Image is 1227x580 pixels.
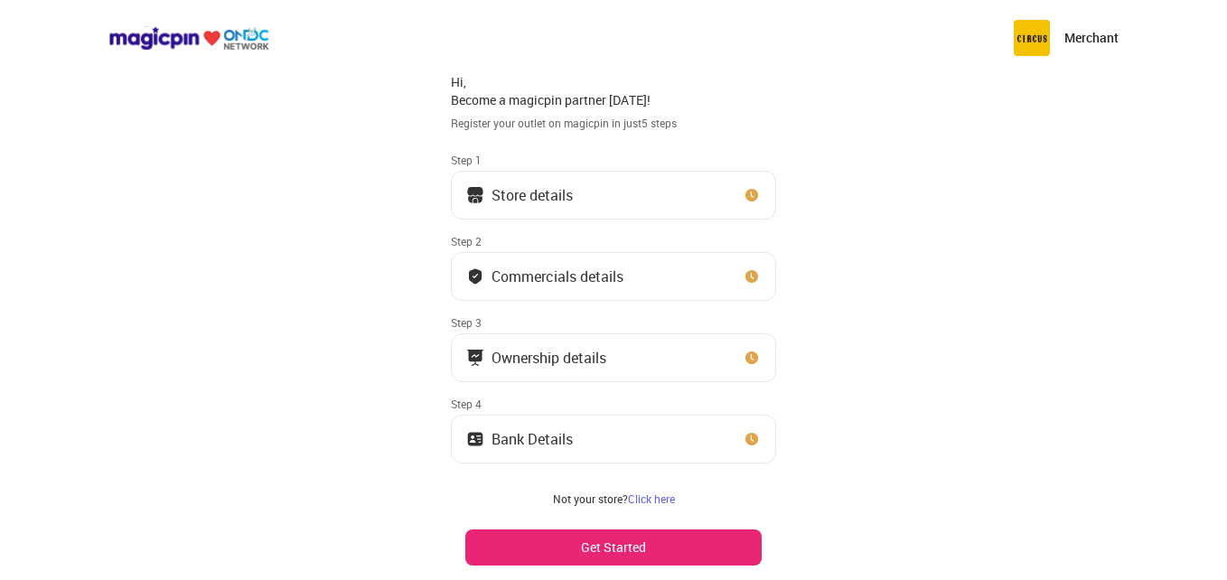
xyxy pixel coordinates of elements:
img: storeIcon.9b1f7264.svg [466,186,484,204]
img: ownership_icon.37569ceb.svg [466,430,484,448]
div: Step 2 [451,234,776,248]
img: clock_icon_new.67dbf243.svg [743,186,761,204]
button: Ownership details [451,333,776,382]
div: Hi, Become a magicpin partner [DATE]! [451,73,776,108]
img: clock_icon_new.67dbf243.svg [743,267,761,285]
button: Store details [451,171,776,220]
img: clock_icon_new.67dbf243.svg [743,349,761,367]
a: Click here [628,491,675,506]
div: Register your outlet on magicpin in just 5 steps [451,116,776,131]
button: Commercials details [451,252,776,301]
p: Merchant [1064,29,1119,47]
div: Store details [492,191,573,200]
div: Commercials details [492,272,623,281]
img: ondc-logo-new-small.8a59708e.svg [108,26,269,51]
img: circus.b677b59b.png [1014,20,1050,56]
div: Step 3 [451,315,776,330]
button: Get Started [465,529,762,566]
div: Ownership details [492,353,606,362]
div: Step 4 [451,397,776,411]
button: Bank Details [451,415,776,463]
div: Bank Details [492,435,573,444]
img: clock_icon_new.67dbf243.svg [743,430,761,448]
div: Step 1 [451,153,776,167]
img: bank_details_tick.fdc3558c.svg [466,267,484,285]
span: Not your store? [553,491,628,506]
img: commercials_icon.983f7837.svg [466,349,484,367]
